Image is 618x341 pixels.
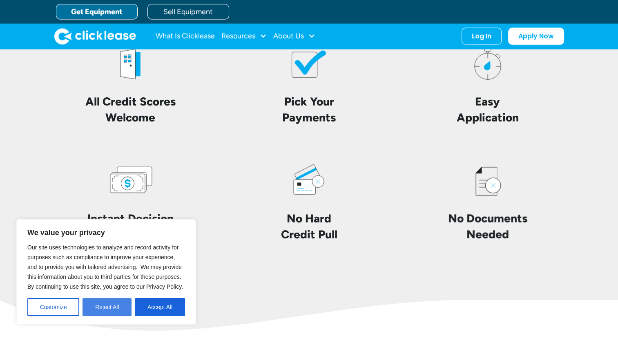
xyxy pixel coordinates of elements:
[156,28,215,45] a: What Is Clicklease
[135,298,185,316] button: Accept All
[61,94,200,126] h4: All Credit Scores Welcome
[448,211,527,242] h4: No Documents Needed
[147,4,229,20] a: Sell Equipment
[16,219,196,325] div: We value your privacy
[83,298,132,316] button: Reject All
[472,32,491,40] div: Log In
[273,28,315,45] div: About Us
[54,28,136,45] img: Clicklease logo
[27,244,183,290] span: Our site uses technologies to analyze and record activity for purposes such as compliance to impr...
[87,211,174,242] h4: Instant Decision Up to $30,000
[54,28,136,45] a: home
[56,4,138,20] a: Get Equipment
[221,28,267,45] div: Resources
[281,211,337,242] h4: No Hard Credit Pull
[27,298,79,316] button: Customize
[457,94,519,126] h4: Easy Application
[282,94,336,126] h4: Pick Your Payments
[508,28,564,45] a: Apply Now
[27,228,185,238] p: We value your privacy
